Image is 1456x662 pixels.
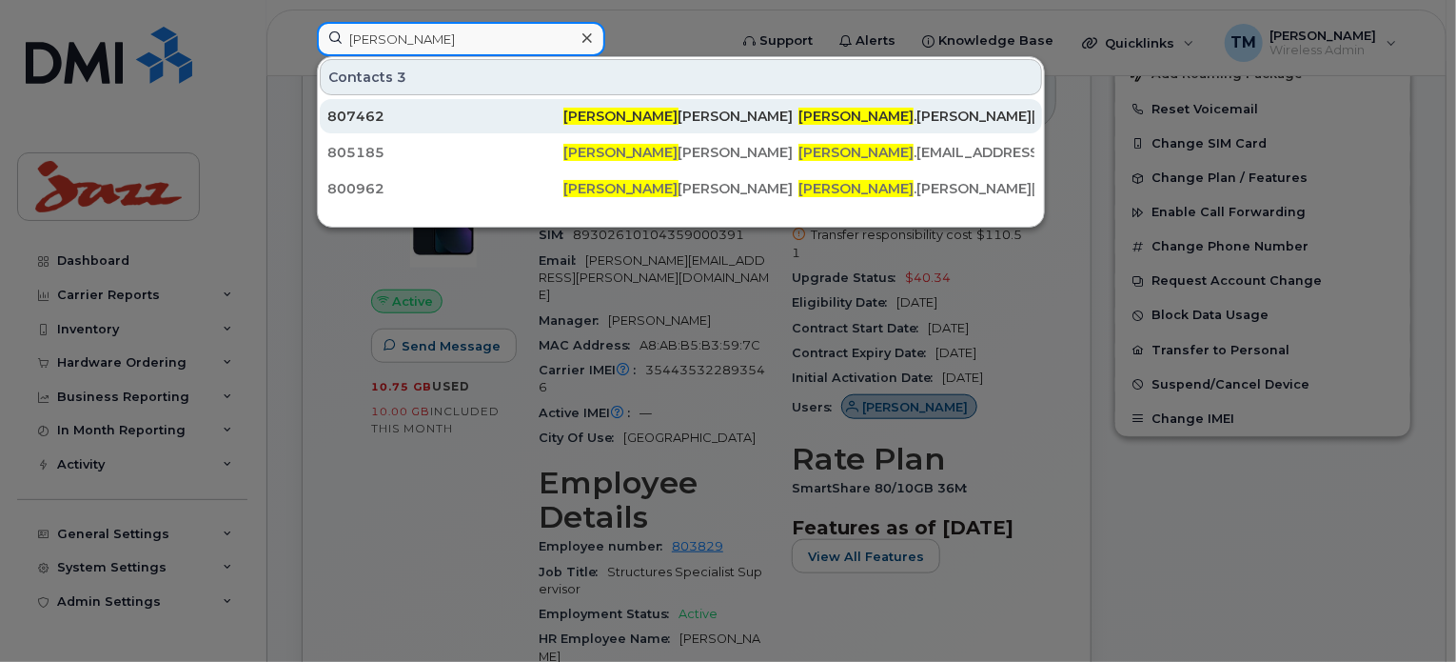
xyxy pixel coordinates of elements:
span: 3 [397,68,406,87]
span: [PERSON_NAME] [563,108,679,125]
span: [PERSON_NAME] [798,108,914,125]
a: 807462[PERSON_NAME][PERSON_NAME][PERSON_NAME].[PERSON_NAME][EMAIL_ADDRESS][DOMAIN_NAME] [320,99,1042,133]
span: [PERSON_NAME] [798,144,914,161]
span: [PERSON_NAME] [563,144,679,161]
a: 800962[PERSON_NAME][PERSON_NAME][PERSON_NAME].[PERSON_NAME][EMAIL_ADDRESS][DOMAIN_NAME] [320,171,1042,206]
span: [PERSON_NAME] [798,180,914,197]
div: Contacts [320,59,1042,95]
div: .[EMAIL_ADDRESS][DOMAIN_NAME] [798,143,1034,162]
div: .[PERSON_NAME][EMAIL_ADDRESS][DOMAIN_NAME] [798,179,1034,198]
div: 805185 [327,143,563,162]
div: [PERSON_NAME] [563,107,799,126]
div: 807462 [327,107,563,126]
div: [PERSON_NAME] [563,179,799,198]
div: 800962 [327,179,563,198]
div: .[PERSON_NAME][EMAIL_ADDRESS][DOMAIN_NAME] [798,107,1034,126]
div: [PERSON_NAME] [563,143,799,162]
span: [PERSON_NAME] [563,180,679,197]
input: Find something... [317,22,605,56]
a: 805185[PERSON_NAME][PERSON_NAME][PERSON_NAME].[EMAIL_ADDRESS][DOMAIN_NAME] [320,135,1042,170]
